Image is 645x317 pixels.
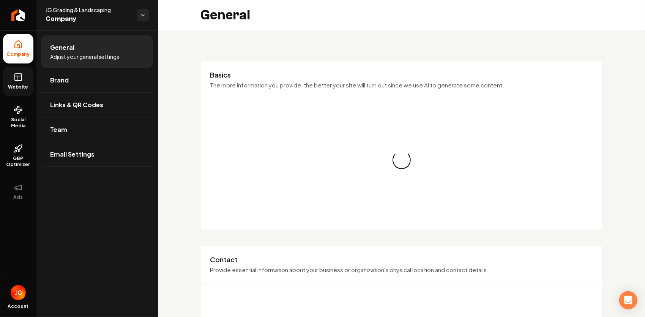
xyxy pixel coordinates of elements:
[50,53,121,60] span: Adjust your general settings.
[11,9,25,21] img: Rebolt Logo
[3,138,33,174] a: GBP Optimizer
[200,8,250,23] h2: General
[50,150,95,159] span: Email Settings
[210,255,593,264] h3: Contact
[3,99,33,135] a: Social Media
[210,70,593,79] h3: Basics
[3,177,33,206] button: Ads
[50,43,74,52] span: General
[41,142,153,166] a: Email Settings
[46,6,131,14] span: JG Grading & Landscaping
[3,117,33,129] span: Social Media
[5,84,32,90] span: Website
[3,155,33,168] span: GBP Optimizer
[50,76,69,85] span: Brand
[619,291,637,309] div: Open Intercom Messenger
[41,68,153,92] a: Brand
[50,100,103,109] span: Links & QR Codes
[210,81,593,90] p: The more information you provide, the better your site will turn out since we use AI to generate ...
[41,93,153,117] a: Links & QR Codes
[8,303,29,309] span: Account
[11,285,26,300] button: Open user button
[393,151,411,169] div: Loading
[41,117,153,142] a: Team
[4,51,33,57] span: Company
[3,67,33,96] a: Website
[50,125,67,134] span: Team
[210,266,593,274] p: Provide essential information about your business or organization's physical location and contact...
[46,14,131,24] span: Company
[11,194,26,200] span: Ads
[11,285,26,300] img: John Glover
